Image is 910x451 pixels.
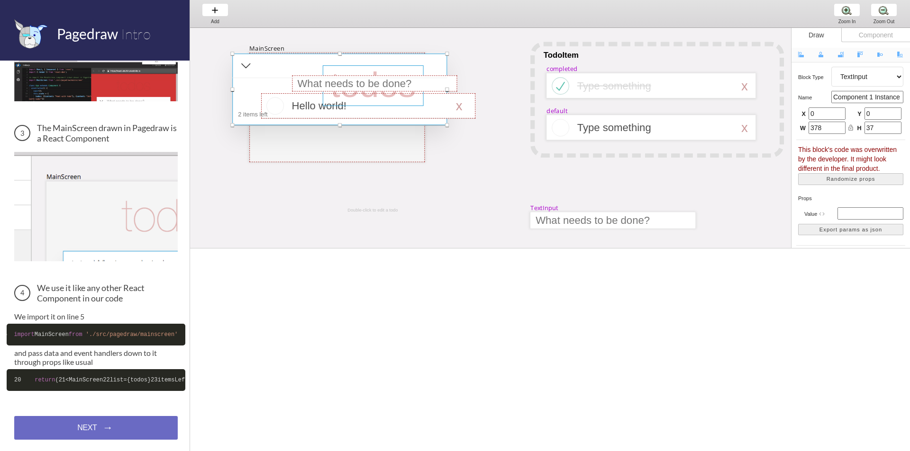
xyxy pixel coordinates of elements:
[879,5,889,15] img: zoom-minus.png
[103,422,113,434] span: →
[86,331,178,338] span: './src/pagedraw/mainscreen'
[69,331,82,338] span: from
[14,283,178,303] h3: We use it like any other React Component in our code
[14,123,178,143] h3: The MainScreen drawn in Pagedraw is a React Component
[35,377,55,383] span: return
[546,106,567,115] div: default
[847,124,854,131] i: lock_open
[798,173,903,185] button: Randomize props
[856,124,862,133] span: H
[842,5,852,15] img: zoom-plus.png
[741,120,748,135] div: x
[804,211,817,217] span: Value
[103,377,109,383] span: 22
[546,64,577,72] div: completed
[798,224,903,236] button: Export params as json
[77,424,97,432] span: NEXT
[14,331,35,338] span: import
[14,416,178,440] a: NEXT→
[866,19,902,24] div: Zoom Out
[831,91,903,103] input: Component 1 Instance
[151,377,157,383] span: 23
[800,124,806,133] span: W
[249,44,284,52] div: MainScreen
[210,5,220,15] img: baseline-add-24px.svg
[197,19,233,24] div: Add
[14,152,178,261] img: The MainScreen Component in Pagedraw
[792,28,841,42] div: Draw
[7,324,185,345] code: MainScreen
[798,145,903,173] div: This block's code was overwritten by the developer. It might look different in the final product.
[14,312,178,321] p: We import it on line 5
[530,203,558,212] div: TextInput
[819,211,825,217] i: code
[741,79,748,93] div: x
[14,19,47,49] img: favicon.png
[14,348,178,366] p: and pass data and event handlers down to it through props like usual
[800,110,806,119] span: X
[798,195,903,201] h5: props
[798,95,831,100] h5: name
[829,19,865,24] div: Zoom In
[7,369,185,391] code: ( <MainScreen list={todos} itemsLeft={ .state.todos.filter( !elem.completed).length} addTodo={ .a...
[57,25,118,42] span: Pagedraw
[798,74,831,80] h5: Block type
[856,110,862,119] span: Y
[14,377,21,383] span: 20
[121,25,151,43] span: Intro
[841,28,910,42] div: Component
[59,377,65,383] span: 21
